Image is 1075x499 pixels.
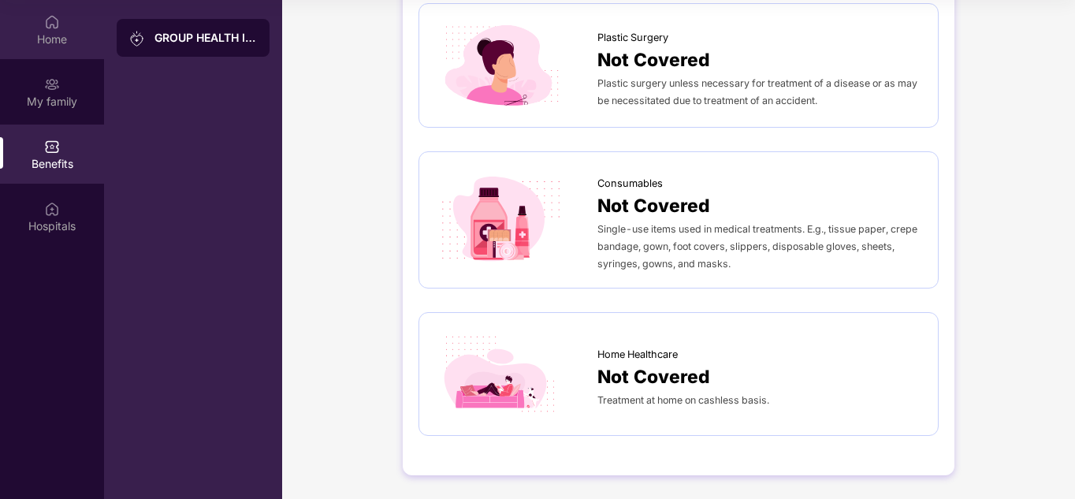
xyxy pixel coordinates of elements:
img: svg+xml;base64,PHN2ZyBpZD0iSG9zcGl0YWxzIiB4bWxucz0iaHR0cDovL3d3dy53My5vcmcvMjAwMC9zdmciIHdpZHRoPS... [44,201,60,217]
span: Treatment at home on cashless basis. [597,394,769,406]
span: Not Covered [597,363,710,391]
img: svg+xml;base64,PHN2ZyB3aWR0aD0iMjAiIGhlaWdodD0iMjAiIHZpZXdCb3g9IjAgMCAyMCAyMCIgZmlsbD0ibm9uZSIgeG... [44,76,60,92]
img: svg+xml;base64,PHN2ZyBpZD0iSG9tZSIgeG1sbnM9Imh0dHA6Ly93d3cudzMub3JnLzIwMDAvc3ZnIiB3aWR0aD0iMjAiIG... [44,14,60,30]
span: Plastic surgery unless necessary for treatment of a disease or as may be necessitated due to trea... [597,77,917,106]
span: Single-use items used in medical treatments. E.g., tissue paper, crepe bandage, gown, foot covers... [597,223,917,270]
img: svg+xml;base64,PHN2ZyBpZD0iQmVuZWZpdHMiIHhtbG5zPSJodHRwOi8vd3d3LnczLm9yZy8yMDAwL3N2ZyIgd2lkdGg9Ij... [44,139,60,155]
img: icon [435,20,566,110]
span: Home Healthcare [597,347,678,363]
span: Plastic Surgery [597,30,668,46]
span: Not Covered [597,192,710,220]
img: svg+xml;base64,PHN2ZyB3aWR0aD0iMjAiIGhlaWdodD0iMjAiIHZpZXdCb3g9IjAgMCAyMCAyMCIgZmlsbD0ibm9uZSIgeG... [129,31,145,47]
span: Not Covered [597,46,710,74]
span: Consumables [597,176,663,192]
img: icon [435,174,566,265]
img: icon [435,329,566,419]
div: GROUP HEALTH INSURANCE [154,30,257,46]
